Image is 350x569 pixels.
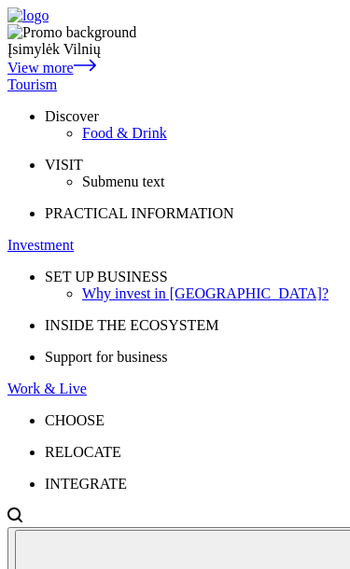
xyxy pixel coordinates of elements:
[82,285,343,302] a: Why invest in [GEOGRAPHIC_DATA]?
[7,381,343,397] a: Work & Live
[45,269,168,284] span: SET UP BUSINESS
[7,237,343,254] a: Investment
[7,41,343,58] div: Įsimylėk Vilnių
[7,24,343,493] nav: Primary navigation
[45,412,105,428] span: CHOOSE
[45,444,121,460] span: RELOCATE
[45,476,127,492] span: INTEGRATE
[45,205,234,221] span: PRACTICAL INFORMATION
[82,125,343,142] a: Food & Drink
[7,60,96,76] a: View more
[7,7,49,24] img: logo
[82,173,164,189] span: Submenu text
[7,510,22,526] a: Open search modal
[45,157,83,173] span: VISIT
[7,60,74,76] span: View more
[45,317,218,333] span: INSIDE THE ECOSYSTEM
[45,349,168,365] span: Support for business
[7,76,343,93] a: Tourism
[45,108,99,124] span: Discover
[7,24,136,41] img: Promo background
